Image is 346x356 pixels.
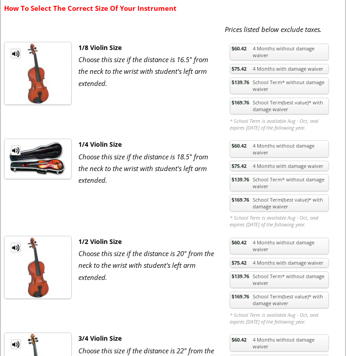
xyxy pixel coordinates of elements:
[232,79,249,86] span: $139.76
[78,333,217,344] div: 3/4 Violin Size
[225,25,322,34] em: Prices listed below exclude taxes.
[232,45,246,52] span: $60.42
[11,243,21,252] a: MP3 Clip
[230,77,329,95] a: $139.76School Term* without damage waiver
[232,239,246,246] span: $60.42
[7,139,69,179] img: th_1fc34dab4bdaff02a3697e89cb8f30dd_1338903562Violin.JPG
[78,152,208,185] em: Choose this size if the distance is 18.5" from the neck to the wrist with student's left arm exte...
[78,42,217,54] div: 1/8 Violin Size
[230,117,329,131] em: * School Term is available Aug - Oct, and expires [DATE] of the following year.
[232,259,246,266] span: $75.42
[232,99,249,106] span: $169.76
[78,236,217,248] div: 1/2 Violin Size
[230,174,329,191] a: $139.76School Term* without damage waiver
[230,140,329,158] a: $60.424 Months without damage waiver
[78,55,208,88] em: Choose this size if the distance is 16.5" from the neck to the wrist with student's left arm exte...
[232,273,249,279] span: $139.76
[230,194,329,212] a: $169.76School Term(best value)* with damage waiver
[232,196,249,203] span: $169.76
[78,139,217,150] div: 1/4 Violin Size
[230,292,329,309] a: $169.76School Term(best value)* with damage waiver
[232,293,249,300] span: $169.76
[232,162,246,169] span: $75.42
[230,44,329,61] a: $60.424 Months without damage waiver
[230,334,329,351] a: $60.424 Months without damage waiver
[7,236,69,298] img: th_1fc34dab4bdaff02a3697e89cb8f30dd_1340371800ViolinHalfSIze.jpg
[232,176,249,183] span: $139.76
[230,214,329,228] em: * School Term is available Aug - Oct, and expires [DATE] of the following year.
[230,311,329,325] em: * School Term is available Aug - Oct, and expires [DATE] of the following year.
[230,271,329,288] a: $139.76School Term* without damage waiver
[230,238,329,255] a: $60.424 Months without damage waiver
[230,161,329,171] a: $75.424 Months with damage waiver
[232,142,246,149] span: $60.42
[78,249,214,282] em: Choose this size if the distance is 20" from the neck to the wrist with student's left arm extended.
[11,145,21,155] a: MP3 Clip
[230,98,329,115] a: $169.76School Term(best value)* with damage waiver
[230,258,329,268] a: $75.424 Months with damage waiver
[7,42,69,104] img: th_1fc34dab4bdaff02a3697e89cb8f30dd_1344874739Violin1_10size.jpg
[11,49,21,59] a: MP3 Clip
[232,65,246,72] span: $75.42
[11,339,21,349] a: MP3 Clip
[4,4,177,13] a: How To Select The Correct Size Of Your Instrument
[232,336,246,343] span: $60.42
[230,64,329,74] a: $75.424 Months with damage waiver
